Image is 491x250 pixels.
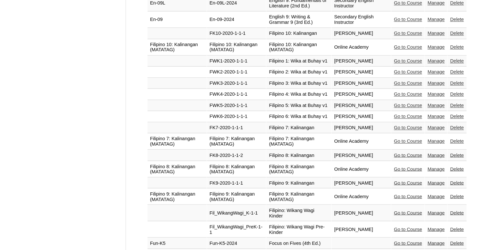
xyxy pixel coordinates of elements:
a: Go to Course [394,91,422,97]
a: Go to Course [394,210,422,215]
td: FK9-2020-1-1-1 [207,178,266,188]
td: FWK1-2020-1-1-1 [207,56,266,67]
td: Filipino: Wikang Wagi Kinder [266,205,331,221]
td: Filipino 10: Kalinangan (MATATAG) [266,39,331,55]
td: Filipino 1: Wika at Buhay v1 [266,56,331,67]
a: Manage [427,0,445,5]
a: Manage [427,240,445,245]
td: Filipino: Wikang Wagi Pre-Kinder [266,221,331,237]
a: Delete [450,226,464,232]
td: Filipino 5: Wika at Buhay v1 [266,100,331,111]
td: FWK3-2020-1-1-1 [207,78,266,89]
td: Filipino 8: Kalinangan (MATATAG) [266,161,331,177]
td: Focus on Fives (4th Ed.) [266,238,331,249]
td: Filipino 9: Kalinangan [266,178,331,188]
a: Go to Course [394,31,422,36]
a: Delete [450,180,464,185]
a: Manage [427,81,445,86]
a: Manage [427,180,445,185]
a: Delete [450,58,464,63]
td: FWK2-2020-1-1-1 [207,67,266,78]
a: Manage [427,91,445,97]
td: Filipino 10: Kalinangan (MATATAG) [207,39,266,55]
td: Filipino 10: Kalinangan [266,28,331,39]
td: [PERSON_NAME] [332,178,391,188]
a: Manage [427,69,445,74]
td: Filipino 8: Kalinangan (MATATAG) [207,161,266,177]
a: Delete [450,69,464,74]
td: [PERSON_NAME] [332,28,391,39]
a: Manage [427,31,445,36]
a: Manage [427,226,445,232]
td: Fun-K5-2024 [207,238,266,249]
a: Go to Course [394,58,422,63]
a: Manage [427,103,445,108]
a: Go to Course [394,125,422,130]
td: [PERSON_NAME] [332,89,391,100]
td: FWK4-2020-1-1-1 [207,89,266,100]
td: FWK5-2020-1-1-1 [207,100,266,111]
td: [PERSON_NAME] [332,100,391,111]
td: Online Academy [332,161,391,177]
td: Filipino 7: Kalinangan (MATATAG) [266,133,331,149]
a: Manage [427,114,445,119]
td: FK10-2020-1-1-1 [207,28,266,39]
a: Go to Course [394,114,422,119]
a: Delete [450,31,464,36]
td: FWK6-2020-1-1-1 [207,111,266,122]
a: Delete [450,139,464,144]
a: Delete [450,0,464,5]
td: Filipino 9: Kalinangan (MATATAG) [148,188,207,205]
a: Delete [450,210,464,215]
a: Go to Course [394,139,422,144]
td: Filipino 4: Wika at Buhay v1 [266,89,331,100]
a: Delete [450,114,464,119]
a: Go to Course [394,81,422,86]
a: Delete [450,44,464,50]
td: FK7-2020-1-1-1 [207,122,266,133]
td: Secondary English Instructor [332,12,391,28]
a: Go to Course [394,152,422,158]
td: Filipino 8: Kalinangan [266,150,331,161]
a: Delete [450,166,464,171]
td: [PERSON_NAME] [332,150,391,161]
td: Filipino 7: Kalinangan (MATATAG) [148,133,207,149]
a: Delete [450,240,464,245]
a: Manage [427,166,445,171]
a: Go to Course [394,17,422,22]
td: Fun-K5 [148,238,207,249]
a: Manage [427,58,445,63]
td: Filipino 7: Kalinangan (MATATAG) [207,133,266,149]
td: [PERSON_NAME] [332,122,391,133]
a: Manage [427,139,445,144]
td: Online Academy [332,133,391,149]
a: Delete [450,152,464,158]
td: [PERSON_NAME] [332,205,391,221]
a: Manage [427,194,445,199]
a: Manage [427,152,445,158]
a: Delete [450,17,464,22]
a: Go to Course [394,240,422,245]
a: Go to Course [394,166,422,171]
td: Online Academy [332,39,391,55]
a: Go to Course [394,69,422,74]
td: [PERSON_NAME] [332,67,391,78]
a: Go to Course [394,103,422,108]
a: Delete [450,91,464,97]
td: Filipino 10: Kalinangan (MATATAG) [148,39,207,55]
td: [PERSON_NAME] [332,111,391,122]
a: Delete [450,81,464,86]
td: [PERSON_NAME] [332,56,391,67]
td: Filipino 2: Wika at Buhay v1 [266,67,331,78]
td: Fil_WikangWagi_PreK-1-1 [207,221,266,237]
td: [PERSON_NAME] [332,221,391,237]
a: Go to Course [394,44,422,50]
td: [PERSON_NAME] [332,78,391,89]
td: Filipino 3: Wika at Buhay v1 [266,78,331,89]
td: Filipino 6: Wika at Buhay v1 [266,111,331,122]
a: Manage [427,125,445,130]
td: Online Academy [332,188,391,205]
td: Filipino 8: Kalinangan (MATATAG) [148,161,207,177]
a: Manage [427,44,445,50]
td: FK8-2020-1-1-2 [207,150,266,161]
